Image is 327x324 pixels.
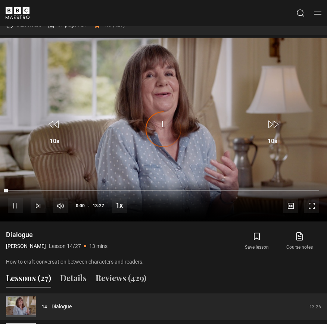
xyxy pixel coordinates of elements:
[52,303,72,311] a: Dialogue
[6,258,187,266] p: How to craft conversation between characters and readers.
[112,198,127,213] button: Playback Rate
[49,242,81,250] p: Lesson 14/27
[60,272,87,287] button: Details
[314,9,321,17] button: Toggle navigation
[88,203,90,208] span: -
[96,272,146,287] button: Reviews (429)
[89,242,108,250] p: 13 mins
[76,199,85,213] span: 0:00
[6,242,46,250] p: [PERSON_NAME]
[278,230,321,252] a: Course notes
[304,198,319,213] button: Fullscreen
[236,230,278,252] button: Save lesson
[283,198,298,213] button: Captions
[6,230,108,239] h1: Dialogue
[93,199,104,213] span: 13:27
[8,190,319,191] div: Progress Bar
[31,198,46,213] button: Next Lesson
[6,272,51,287] button: Lessons (27)
[8,198,23,213] button: Pause
[6,7,29,19] svg: BBC Maestro
[53,198,68,213] button: Mute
